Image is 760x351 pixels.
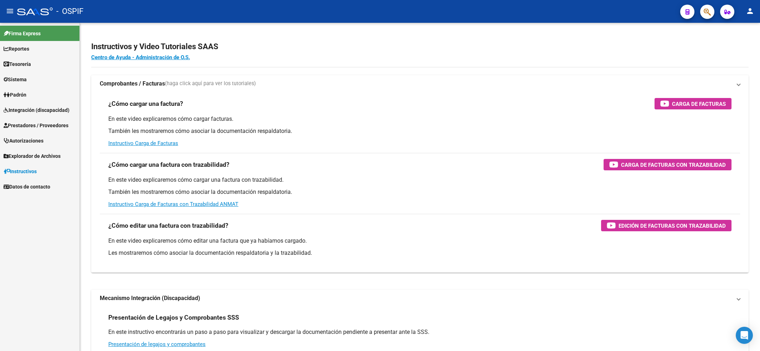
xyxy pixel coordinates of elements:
[165,80,256,88] span: (haga click aquí para ver los tutoriales)
[4,122,68,129] span: Prestadores / Proveedores
[91,40,749,53] h2: Instructivos y Video Tutoriales SAAS
[6,7,14,15] mat-icon: menu
[108,249,731,257] p: Les mostraremos cómo asociar la documentación respaldatoria y la trazabilidad.
[604,159,731,170] button: Carga de Facturas con Trazabilidad
[108,201,238,207] a: Instructivo Carga de Facturas con Trazabilidad ANMAT
[601,220,731,231] button: Edición de Facturas con Trazabilidad
[4,45,29,53] span: Reportes
[108,341,206,347] a: Presentación de legajos y comprobantes
[619,221,726,230] span: Edición de Facturas con Trazabilidad
[4,91,26,99] span: Padrón
[100,80,165,88] strong: Comprobantes / Facturas
[4,60,31,68] span: Tesorería
[108,160,229,170] h3: ¿Cómo cargar una factura con trazabilidad?
[108,221,228,231] h3: ¿Cómo editar una factura con trazabilidad?
[91,92,749,273] div: Comprobantes / Facturas(haga click aquí para ver los tutoriales)
[100,294,200,302] strong: Mecanismo Integración (Discapacidad)
[108,188,731,196] p: También les mostraremos cómo asociar la documentación respaldatoria.
[4,137,43,145] span: Autorizaciones
[746,7,754,15] mat-icon: person
[56,4,83,19] span: - OSPIF
[621,160,726,169] span: Carga de Facturas con Trazabilidad
[108,328,731,336] p: En este instructivo encontrarás un paso a paso para visualizar y descargar la documentación pendi...
[108,313,239,322] h3: Presentación de Legajos y Comprobantes SSS
[91,75,749,92] mat-expansion-panel-header: Comprobantes / Facturas(haga click aquí para ver los tutoriales)
[736,327,753,344] div: Open Intercom Messenger
[4,76,27,83] span: Sistema
[4,183,50,191] span: Datos de contacto
[108,115,731,123] p: En este video explicaremos cómo cargar facturas.
[108,99,183,109] h3: ¿Cómo cargar una factura?
[4,30,41,37] span: Firma Express
[4,106,69,114] span: Integración (discapacidad)
[4,152,61,160] span: Explorador de Archivos
[655,98,731,109] button: Carga de Facturas
[672,99,726,108] span: Carga de Facturas
[108,140,178,146] a: Instructivo Carga de Facturas
[108,176,731,184] p: En este video explicaremos cómo cargar una factura con trazabilidad.
[4,167,37,175] span: Instructivos
[108,127,731,135] p: También les mostraremos cómo asociar la documentación respaldatoria.
[91,290,749,307] mat-expansion-panel-header: Mecanismo Integración (Discapacidad)
[108,237,731,245] p: En este video explicaremos cómo editar una factura que ya habíamos cargado.
[91,54,190,61] a: Centro de Ayuda - Administración de O.S.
